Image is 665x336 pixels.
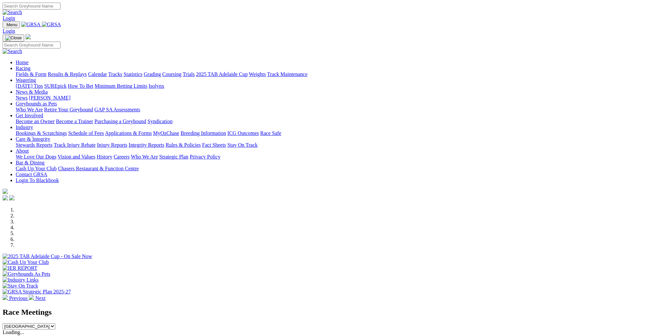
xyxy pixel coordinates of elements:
a: Coursing [162,71,182,77]
a: Calendar [88,71,107,77]
img: chevron-left-pager-white.svg [3,295,8,300]
div: Wagering [16,83,662,89]
img: Greyhounds As Pets [3,271,50,277]
a: Bar & Dining [16,160,44,165]
a: Chasers Restaurant & Function Centre [58,166,139,171]
a: About [16,148,29,154]
img: logo-grsa-white.png [3,189,8,194]
a: Schedule of Fees [68,130,104,136]
a: We Love Our Dogs [16,154,56,159]
a: Get Involved [16,113,43,118]
a: Track Injury Rebate [54,142,96,148]
a: Home [16,60,28,65]
button: Toggle navigation [3,34,24,42]
img: GRSA [21,22,41,28]
a: Statistics [124,71,143,77]
img: logo-grsa-white.png [26,34,31,39]
a: Greyhounds as Pets [16,101,57,106]
a: Racing [16,65,30,71]
button: Toggle navigation [3,21,20,28]
a: Previous [3,295,29,301]
img: Search [3,48,22,54]
img: Stay On Track [3,283,38,289]
a: Wagering [16,77,36,83]
a: 2025 TAB Adelaide Cup [196,71,248,77]
a: Become a Trainer [56,119,93,124]
a: Vision and Values [58,154,95,159]
span: Next [35,295,45,301]
img: Cash Up Your Club [3,259,49,265]
a: Become an Owner [16,119,55,124]
a: Syndication [148,119,172,124]
a: ICG Outcomes [227,130,259,136]
input: Search [3,3,61,9]
img: Close [5,35,22,41]
a: Track Maintenance [267,71,307,77]
a: News & Media [16,89,48,95]
a: News [16,95,27,101]
a: Care & Integrity [16,136,50,142]
img: facebook.svg [3,195,8,200]
img: 2025 TAB Adelaide Cup - On Sale Now [3,253,92,259]
a: Retire Your Greyhound [44,107,93,112]
div: Greyhounds as Pets [16,107,662,113]
img: Search [3,9,22,15]
a: History [96,154,112,159]
a: Weights [249,71,266,77]
a: GAP SA Assessments [95,107,140,112]
a: Who We Are [131,154,158,159]
a: Race Safe [260,130,281,136]
a: Privacy Policy [190,154,220,159]
a: Stay On Track [227,142,257,148]
a: Injury Reports [97,142,127,148]
a: Results & Replays [48,71,87,77]
a: Bookings & Scratchings [16,130,67,136]
div: News & Media [16,95,662,101]
a: Breeding Information [181,130,226,136]
a: MyOzChase [153,130,179,136]
div: About [16,154,662,160]
a: Purchasing a Greyhound [95,119,146,124]
div: Industry [16,130,662,136]
img: chevron-right-pager-white.svg [29,295,34,300]
a: Strategic Plan [159,154,188,159]
a: Integrity Reports [129,142,164,148]
a: SUREpick [44,83,66,89]
img: IER REPORT [3,265,37,271]
span: Menu [7,22,17,27]
input: Search [3,42,61,48]
img: Industry Links [3,277,39,283]
img: GRSA [42,22,61,28]
span: Previous [9,295,27,301]
a: Who We Are [16,107,43,112]
a: [PERSON_NAME] [29,95,70,101]
a: Login To Blackbook [16,177,59,183]
div: Care & Integrity [16,142,662,148]
div: Bar & Dining [16,166,662,172]
a: Fields & Form [16,71,46,77]
a: Isolynx [149,83,164,89]
img: GRSA Strategic Plan 2025-27 [3,289,71,295]
a: Trials [183,71,195,77]
a: Minimum Betting Limits [95,83,147,89]
a: Applications & Forms [105,130,152,136]
a: Grading [144,71,161,77]
div: Racing [16,71,662,77]
span: Loading... [3,329,24,335]
div: Get Involved [16,119,662,124]
a: Tracks [108,71,122,77]
a: Login [3,28,15,34]
a: Login [3,15,15,21]
a: [DATE] Tips [16,83,43,89]
a: Careers [114,154,130,159]
a: Contact GRSA [16,172,47,177]
a: Rules & Policies [166,142,201,148]
h2: Race Meetings [3,308,662,317]
a: Fact Sheets [202,142,226,148]
a: Cash Up Your Club [16,166,57,171]
a: Next [29,295,45,301]
a: Industry [16,124,33,130]
a: Stewards Reports [16,142,52,148]
img: twitter.svg [9,195,14,200]
a: How To Bet [68,83,94,89]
